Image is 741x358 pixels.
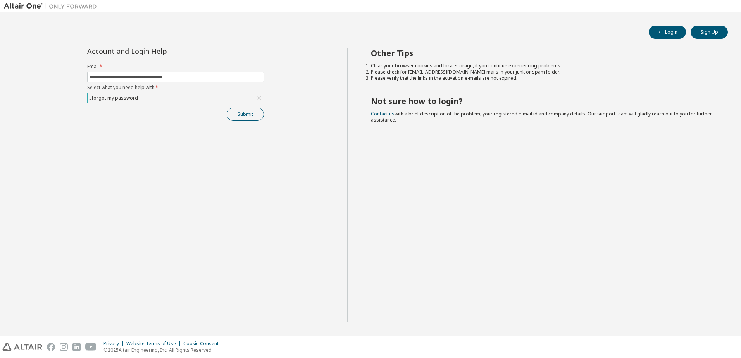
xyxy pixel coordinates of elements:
div: I forgot my password [88,93,264,103]
p: © 2025 Altair Engineering, Inc. All Rights Reserved. [103,347,223,353]
li: Please check for [EMAIL_ADDRESS][DOMAIN_NAME] mails in your junk or spam folder. [371,69,714,75]
img: Altair One [4,2,101,10]
a: Contact us [371,110,395,117]
div: I forgot my password [88,94,139,102]
button: Submit [227,108,264,121]
img: linkedin.svg [72,343,81,351]
div: Cookie Consent [183,341,223,347]
button: Login [649,26,686,39]
label: Email [87,64,264,70]
img: youtube.svg [85,343,97,351]
div: Account and Login Help [87,48,229,54]
li: Please verify that the links in the activation e-mails are not expired. [371,75,714,81]
img: facebook.svg [47,343,55,351]
label: Select what you need help with [87,84,264,91]
h2: Other Tips [371,48,714,58]
h2: Not sure how to login? [371,96,714,106]
button: Sign Up [691,26,728,39]
div: Privacy [103,341,126,347]
img: instagram.svg [60,343,68,351]
li: Clear your browser cookies and local storage, if you continue experiencing problems. [371,63,714,69]
img: altair_logo.svg [2,343,42,351]
div: Website Terms of Use [126,341,183,347]
span: with a brief description of the problem, your registered e-mail id and company details. Our suppo... [371,110,712,123]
